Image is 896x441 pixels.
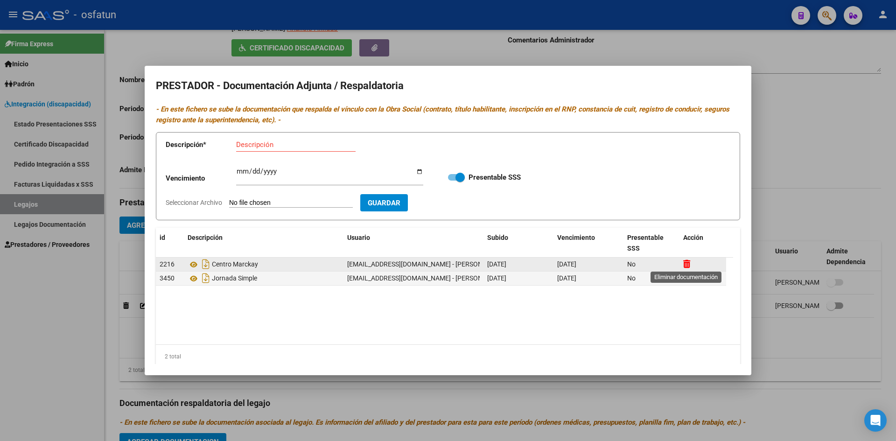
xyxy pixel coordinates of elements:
[469,173,521,182] strong: Presentable SSS
[557,274,576,282] span: [DATE]
[166,199,222,206] span: Seleccionar Archivo
[156,105,729,124] i: - En este fichero se sube la documentación que respalda el vínculo con la Obra Social (contrato, ...
[200,271,212,286] i: Descargar documento
[360,194,408,211] button: Guardar
[160,260,175,268] span: 2216
[166,140,236,150] p: Descripción
[864,409,887,432] div: Open Intercom Messenger
[683,234,703,241] span: Acción
[184,228,343,259] datatable-header-cell: Descripción
[627,260,636,268] span: No
[483,228,553,259] datatable-header-cell: Subido
[679,228,726,259] datatable-header-cell: Acción
[487,234,508,241] span: Subido
[156,228,184,259] datatable-header-cell: id
[160,234,165,241] span: id
[627,274,636,282] span: No
[623,228,679,259] datatable-header-cell: Presentable SSS
[627,234,664,252] span: Presentable SSS
[347,260,505,268] span: [EMAIL_ADDRESS][DOMAIN_NAME] - [PERSON_NAME]
[487,260,506,268] span: [DATE]
[188,234,223,241] span: Descripción
[347,234,370,241] span: Usuario
[368,199,400,207] span: Guardar
[347,274,505,282] span: [EMAIL_ADDRESS][DOMAIN_NAME] - [PERSON_NAME]
[487,274,506,282] span: [DATE]
[343,228,483,259] datatable-header-cell: Usuario
[557,260,576,268] span: [DATE]
[160,274,175,282] span: 3450
[553,228,623,259] datatable-header-cell: Vencimiento
[200,257,212,272] i: Descargar documento
[166,173,236,184] p: Vencimiento
[557,234,595,241] span: Vencimiento
[156,77,740,95] h2: PRESTADOR - Documentación Adjunta / Respaldatoria
[212,261,258,268] span: Centro Marckay
[156,345,740,368] div: 2 total
[212,275,257,282] span: Jornada Simple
